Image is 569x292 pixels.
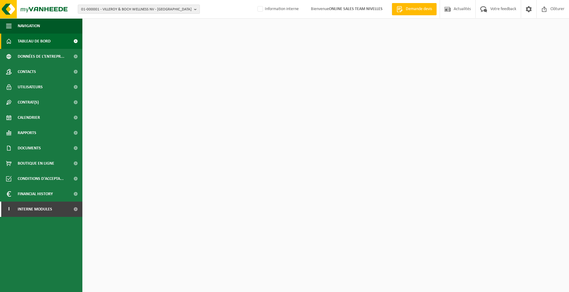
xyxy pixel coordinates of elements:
[78,5,200,14] button: 01-000001 - VILLEROY & BOCH WELLNESS NV - [GEOGRAPHIC_DATA]
[256,5,299,14] label: Information interne
[404,6,434,12] span: Demande devis
[18,156,54,171] span: Boutique en ligne
[18,49,64,64] span: Données de l'entrepr...
[18,110,40,125] span: Calendrier
[6,202,12,217] span: I
[18,79,43,95] span: Utilisateurs
[18,186,53,202] span: Financial History
[18,141,41,156] span: Documents
[329,7,383,11] strong: ONLINE SALES TEAM NIVELLES
[81,5,192,14] span: 01-000001 - VILLEROY & BOCH WELLNESS NV - [GEOGRAPHIC_DATA]
[18,202,52,217] span: Interne modules
[18,125,36,141] span: Rapports
[18,18,40,34] span: Navigation
[18,64,36,79] span: Contacts
[18,95,39,110] span: Contrat(s)
[392,3,437,15] a: Demande devis
[18,171,64,186] span: Conditions d'accepta...
[18,34,51,49] span: Tableau de bord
